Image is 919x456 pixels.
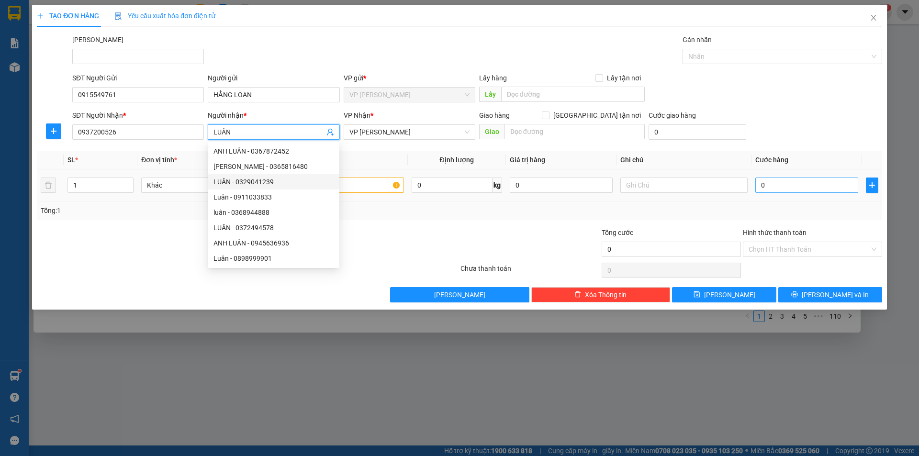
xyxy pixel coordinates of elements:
span: user-add [326,128,334,136]
button: deleteXóa Thông tin [531,287,671,302]
li: Nam Hải Limousine [5,5,139,41]
input: Ghi Chú [620,178,748,193]
div: Luân - 0898999901 [208,251,339,266]
button: delete [41,178,56,193]
button: [PERSON_NAME] [390,287,529,302]
img: icon [114,12,122,20]
span: close [870,14,877,22]
span: Tổng cước [602,229,633,236]
span: [PERSON_NAME] [434,289,485,300]
button: save[PERSON_NAME] [672,287,776,302]
button: plus [46,123,61,139]
span: Yêu cầu xuất hóa đơn điện tử [114,12,215,20]
div: LUÂN - 0372494578 [208,220,339,235]
input: Dọc đường [501,87,645,102]
div: luân - 0368944888 [208,205,339,220]
div: ANH LUÂN - 0367872452 [213,146,334,156]
span: Khác [147,178,263,192]
span: plus [866,181,878,189]
div: Tổng: 1 [41,205,355,216]
img: logo.jpg [5,5,38,38]
div: ANH LUÂN - 0945636936 [213,238,334,248]
span: SL [67,156,75,164]
label: Hình thức thanh toán [743,229,807,236]
li: VP VP [PERSON_NAME] [5,52,66,73]
div: ANH LUÂN - 0367872452 [208,144,339,159]
div: Luân - 0911033833 [213,192,334,202]
div: Người nhận [208,110,339,121]
span: save [694,291,700,299]
span: printer [791,291,798,299]
li: VP VP [PERSON_NAME] Lão [66,52,127,83]
button: plus [866,178,878,193]
input: Mã ĐH [72,49,204,64]
th: Ghi chú [616,151,751,169]
div: SĐT Người Gửi [72,73,204,83]
span: Đơn vị tính [141,156,177,164]
button: Close [860,5,887,32]
span: Xóa Thông tin [585,289,627,300]
span: kg [493,178,502,193]
div: ANH LUÂN - 0945636936 [208,235,339,251]
span: Giao [479,124,504,139]
div: LUÂN - 0329041239 [213,177,334,187]
span: VP Phạm Ngũ Lão [349,125,470,139]
span: Cước hàng [755,156,788,164]
input: Dọc đường [504,124,645,139]
div: [PERSON_NAME] - 0365816480 [213,161,334,172]
input: VD: Bàn, Ghế [276,178,403,193]
input: Cước giao hàng [649,124,746,140]
div: SĐT Người Nhận [72,110,204,121]
span: [PERSON_NAME] và In [802,289,869,300]
button: printer[PERSON_NAME] và In [778,287,882,302]
span: [GEOGRAPHIC_DATA] tận nơi [549,110,645,121]
span: Giá trị hàng [510,156,545,164]
span: VP Phan Thiết [349,88,470,102]
label: Mã ĐH [72,36,123,44]
div: VŨ LUÂN - 0365816480 [208,159,339,174]
span: VP Nhận [344,111,370,119]
div: LUÂN - 0329041239 [208,174,339,189]
input: 0 [510,178,613,193]
div: Luân - 0911033833 [208,189,339,205]
div: VP gửi [344,73,475,83]
div: Người gửi [208,73,339,83]
label: Cước giao hàng [649,111,696,119]
span: Định lượng [440,156,474,164]
div: Chưa thanh toán [459,263,601,280]
span: Lấy [479,87,501,102]
span: delete [574,291,581,299]
span: plus [37,12,44,19]
span: Giao hàng [479,111,510,119]
div: Luân - 0898999901 [213,253,334,264]
span: [PERSON_NAME] [704,289,755,300]
span: Lấy tận nơi [603,73,645,83]
div: LUÂN - 0372494578 [213,222,334,233]
label: Gán nhãn [683,36,712,44]
span: plus [46,127,61,135]
div: luân - 0368944888 [213,207,334,218]
span: Lấy hàng [479,74,507,82]
span: TẠO ĐƠN HÀNG [37,12,99,20]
